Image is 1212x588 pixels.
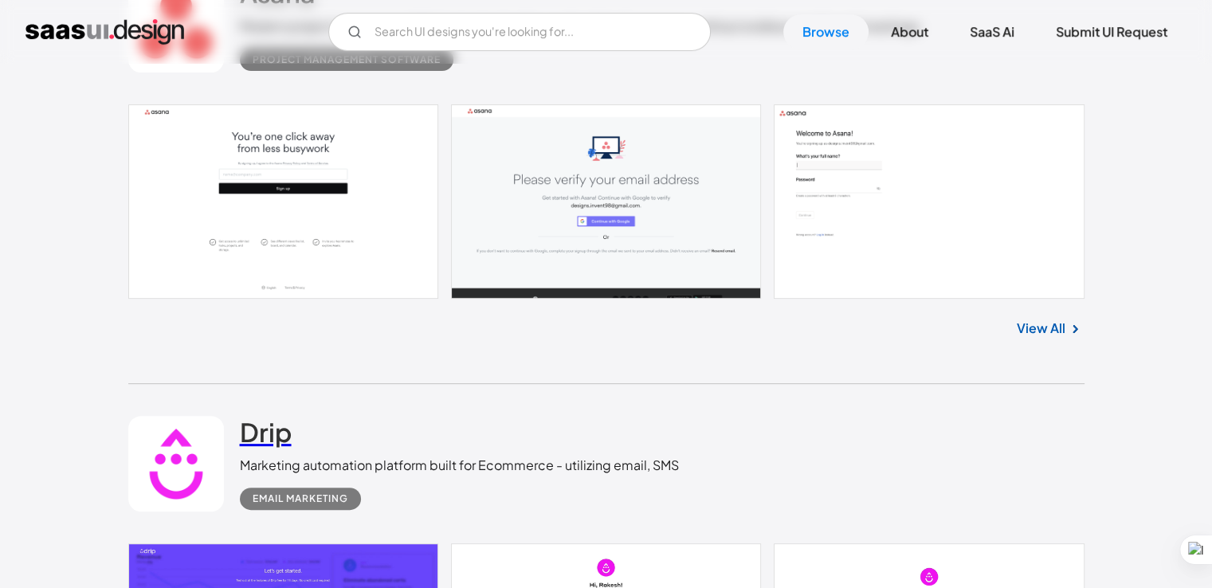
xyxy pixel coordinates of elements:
[253,489,348,508] div: Email Marketing
[872,14,947,49] a: About
[240,416,292,448] h2: Drip
[783,14,869,49] a: Browse
[240,416,292,456] a: Drip
[951,14,1034,49] a: SaaS Ai
[1017,319,1065,338] a: View All
[1037,14,1187,49] a: Submit UI Request
[328,13,711,51] form: Email Form
[328,13,711,51] input: Search UI designs you're looking for...
[25,19,184,45] a: home
[240,456,679,475] div: Marketing automation platform built for Ecommerce - utilizing email, SMS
